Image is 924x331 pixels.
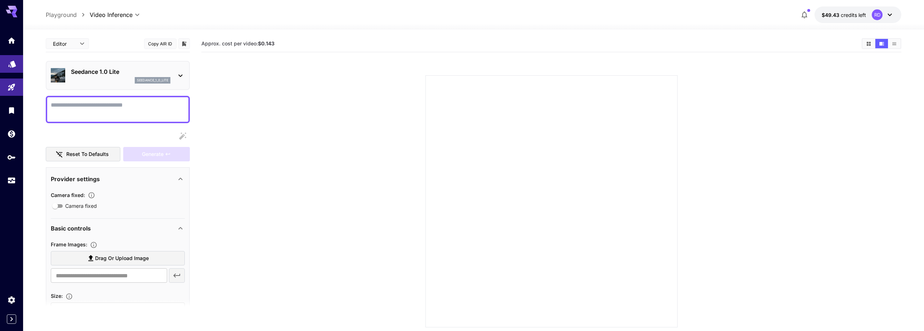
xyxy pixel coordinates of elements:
[51,241,87,247] span: Frame Images :
[51,192,85,198] span: Camera fixed :
[7,106,16,115] div: Library
[862,38,901,49] div: Show videos in grid viewShow videos in video viewShow videos in list view
[7,314,16,324] button: Expand sidebar
[7,295,16,304] div: Settings
[51,170,185,188] div: Provider settings
[53,40,75,48] span: Editor
[888,39,901,48] button: Show videos in list view
[822,11,866,19] div: $49.42558
[71,67,170,76] p: Seedance 1.0 Lite
[181,39,187,48] button: Add to library
[46,147,121,162] button: Reset to defaults
[7,129,16,138] div: Wallet
[814,6,901,23] button: $49.42558RD
[51,220,185,237] div: Basic controls
[7,83,16,92] div: Playground
[46,10,77,19] a: Playground
[7,176,16,185] div: Usage
[201,40,274,46] span: Approx. cost per video:
[51,175,100,183] p: Provider settings
[51,224,91,233] p: Basic controls
[87,241,100,249] button: Upload frame images.
[841,12,866,18] span: credits left
[7,153,16,162] div: API Keys
[8,57,17,66] div: Models
[822,12,841,18] span: $49.43
[144,39,177,49] button: Copy AIR ID
[258,40,274,46] b: $0.143
[90,10,133,19] span: Video Inference
[95,254,149,263] span: Drag or upload image
[51,64,185,86] div: Seedance 1.0 Liteseedance_1_0_lite
[872,9,883,20] div: RD
[46,10,90,19] nav: breadcrumb
[862,39,875,48] button: Show videos in grid view
[875,39,888,48] button: Show videos in video view
[65,202,97,210] span: Camera fixed
[137,78,168,83] p: seedance_1_0_lite
[7,36,16,45] div: Home
[63,293,76,300] button: Adjust the dimensions of the generated image by specifying its width and height in pixels, or sel...
[51,293,63,299] span: Size :
[51,251,185,266] label: Drag or upload image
